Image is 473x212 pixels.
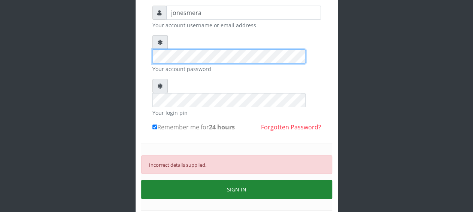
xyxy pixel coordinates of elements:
[152,109,321,117] small: Your login pin
[166,6,321,20] input: Username or email address
[152,125,157,129] input: Remember me for24 hours
[149,162,206,168] small: Incorrect details supplied.
[141,180,332,199] button: SIGN IN
[261,123,321,131] a: Forgotten Password?
[152,21,321,29] small: Your account username or email address
[152,65,321,73] small: Your account password
[152,123,235,132] label: Remember me for
[209,123,235,131] b: 24 hours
